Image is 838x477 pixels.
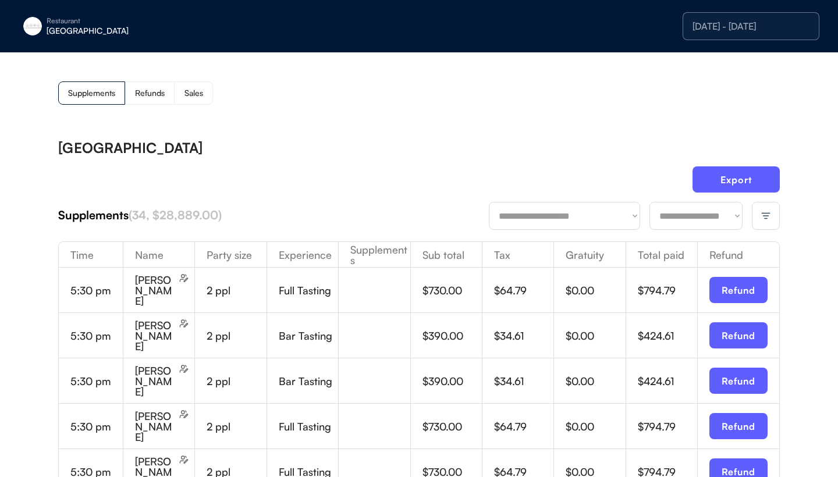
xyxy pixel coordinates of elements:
[207,330,266,341] div: 2 ppl
[709,277,768,303] button: Refund
[761,211,771,221] img: filter-lines.svg
[179,455,189,464] img: users-edit.svg
[638,421,697,432] div: $794.79
[135,411,177,442] div: [PERSON_NAME]
[70,467,123,477] div: 5:30 pm
[207,285,266,296] div: 2 ppl
[638,285,697,296] div: $794.79
[566,467,625,477] div: $0.00
[58,207,489,223] div: Supplements
[70,421,123,432] div: 5:30 pm
[422,330,482,341] div: $390.00
[47,27,193,35] div: [GEOGRAPHIC_DATA]
[279,376,338,386] div: Bar Tasting
[129,208,222,222] font: (34, $28,889.00)
[422,285,482,296] div: $730.00
[135,89,165,97] div: Refunds
[638,467,697,477] div: $794.79
[59,250,123,260] div: Time
[70,330,123,341] div: 5:30 pm
[626,250,697,260] div: Total paid
[179,273,189,283] img: users-edit.svg
[494,467,553,477] div: $64.79
[566,376,625,386] div: $0.00
[494,376,553,386] div: $34.61
[494,285,553,296] div: $64.79
[279,467,338,477] div: Full Tasting
[58,141,203,155] div: [GEOGRAPHIC_DATA]
[709,368,768,394] button: Refund
[123,250,194,260] div: Name
[279,421,338,432] div: Full Tasting
[135,275,177,306] div: [PERSON_NAME]
[411,250,482,260] div: Sub total
[638,330,697,341] div: $424.61
[566,421,625,432] div: $0.00
[47,17,193,24] div: Restaurant
[207,421,266,432] div: 2 ppl
[70,376,123,386] div: 5:30 pm
[179,319,189,328] img: users-edit.svg
[482,250,553,260] div: Tax
[566,330,625,341] div: $0.00
[422,467,482,477] div: $730.00
[698,250,779,260] div: Refund
[195,250,266,260] div: Party size
[638,376,697,386] div: $424.61
[693,22,809,31] div: [DATE] - [DATE]
[422,421,482,432] div: $730.00
[135,320,177,351] div: [PERSON_NAME]
[709,322,768,348] button: Refund
[207,467,266,477] div: 2 ppl
[179,410,189,419] img: users-edit.svg
[709,413,768,439] button: Refund
[494,330,553,341] div: $34.61
[184,89,203,97] div: Sales
[693,166,780,193] button: Export
[70,285,123,296] div: 5:30 pm
[494,421,553,432] div: $64.79
[267,250,338,260] div: Experience
[207,376,266,386] div: 2 ppl
[68,89,115,97] div: Supplements
[339,244,410,265] div: Supplements
[179,364,189,373] img: users-edit.svg
[279,330,338,341] div: Bar Tasting
[23,17,42,35] img: eleven-madison-park-new-york-ny-logo-1.jpg
[566,285,625,296] div: $0.00
[279,285,338,296] div: Full Tasting
[422,376,482,386] div: $390.00
[554,250,625,260] div: Gratuity
[135,365,177,397] div: [PERSON_NAME]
